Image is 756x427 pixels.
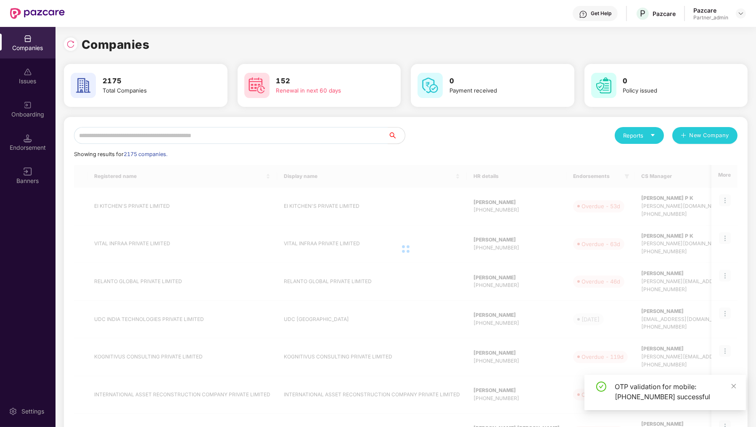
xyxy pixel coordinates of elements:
span: plus [681,133,686,139]
img: svg+xml;base64,PHN2ZyB4bWxucz0iaHR0cDovL3d3dy53My5vcmcvMjAwMC9zdmciIHdpZHRoPSI2MCIgaGVpZ2h0PSI2MC... [71,73,96,98]
img: svg+xml;base64,PHN2ZyB3aWR0aD0iMjAiIGhlaWdodD0iMjAiIHZpZXdCb3g9IjAgMCAyMCAyMCIgZmlsbD0ibm9uZSIgeG... [24,101,32,109]
span: New Company [690,131,730,140]
h1: Companies [82,35,150,54]
img: svg+xml;base64,PHN2ZyBpZD0iUmVsb2FkLTMyeDMyIiB4bWxucz0iaHR0cDovL3d3dy53My5vcmcvMjAwMC9zdmciIHdpZH... [66,40,75,48]
div: Renewal in next 60 days [276,86,374,95]
img: New Pazcare Logo [10,8,65,19]
div: Reports [623,131,656,140]
span: 2175 companies. [124,151,167,157]
button: search [388,127,405,144]
div: Pazcare [693,6,728,14]
h3: 152 [276,76,374,87]
img: svg+xml;base64,PHN2ZyB3aWR0aD0iMTQuNSIgaGVpZ2h0PSIxNC41IiB2aWV3Qm94PSIwIDAgMTYgMTYiIGZpbGw9Im5vbm... [24,134,32,143]
img: svg+xml;base64,PHN2ZyB4bWxucz0iaHR0cDovL3d3dy53My5vcmcvMjAwMC9zdmciIHdpZHRoPSI2MCIgaGVpZ2h0PSI2MC... [244,73,270,98]
span: Showing results for [74,151,167,157]
span: check-circle [596,382,606,392]
h3: 2175 [103,76,200,87]
img: svg+xml;base64,PHN2ZyBpZD0iU2V0dGluZy0yMHgyMCIgeG1sbnM9Imh0dHA6Ly93d3cudzMub3JnLzIwMDAvc3ZnIiB3aW... [9,407,17,416]
img: svg+xml;base64,PHN2ZyBpZD0iSXNzdWVzX2Rpc2FibGVkIiB4bWxucz0iaHR0cDovL3d3dy53My5vcmcvMjAwMC9zdmciIH... [24,68,32,76]
div: Get Help [591,10,611,17]
div: Pazcare [653,10,676,18]
div: Payment received [449,86,547,95]
h3: 0 [623,76,721,87]
div: Partner_admin [693,14,728,21]
span: caret-down [650,133,656,138]
span: P [640,8,645,19]
div: Settings [19,407,47,416]
span: close [731,383,737,389]
img: svg+xml;base64,PHN2ZyBpZD0iRHJvcGRvd24tMzJ4MzIiIHhtbG5zPSJodHRwOi8vd3d3LnczLm9yZy8yMDAwL3N2ZyIgd2... [737,10,744,17]
img: svg+xml;base64,PHN2ZyB3aWR0aD0iMTYiIGhlaWdodD0iMTYiIHZpZXdCb3g9IjAgMCAxNiAxNiIgZmlsbD0ibm9uZSIgeG... [24,167,32,176]
button: plusNew Company [672,127,737,144]
div: OTP validation for mobile: [PHONE_NUMBER] successful [615,382,736,402]
div: Policy issued [623,86,721,95]
img: svg+xml;base64,PHN2ZyBpZD0iQ29tcGFuaWVzIiB4bWxucz0iaHR0cDovL3d3dy53My5vcmcvMjAwMC9zdmciIHdpZHRoPS... [24,34,32,43]
img: svg+xml;base64,PHN2ZyBpZD0iSGVscC0zMngzMiIgeG1sbnM9Imh0dHA6Ly93d3cudzMub3JnLzIwMDAvc3ZnIiB3aWR0aD... [579,10,587,19]
img: svg+xml;base64,PHN2ZyB4bWxucz0iaHR0cDovL3d3dy53My5vcmcvMjAwMC9zdmciIHdpZHRoPSI2MCIgaGVpZ2h0PSI2MC... [591,73,616,98]
h3: 0 [449,76,547,87]
span: search [388,132,405,139]
div: Total Companies [103,86,200,95]
img: svg+xml;base64,PHN2ZyB4bWxucz0iaHR0cDovL3d3dy53My5vcmcvMjAwMC9zdmciIHdpZHRoPSI2MCIgaGVpZ2h0PSI2MC... [418,73,443,98]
